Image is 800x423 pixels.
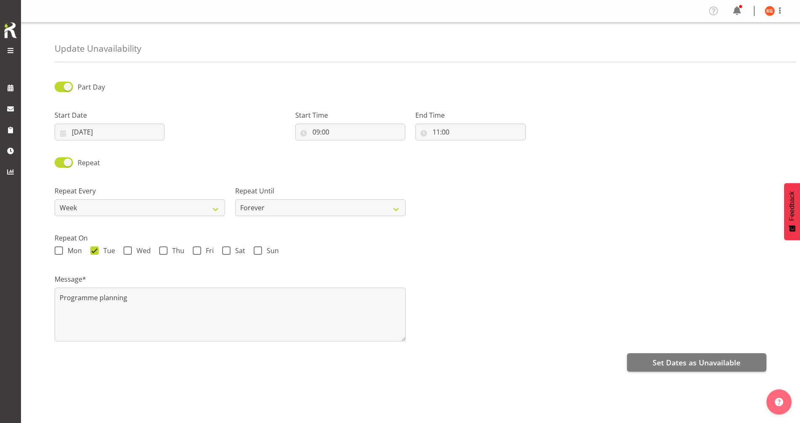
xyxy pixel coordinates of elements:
span: Repeat [73,158,100,168]
span: Wed [132,246,151,255]
span: Sun [262,246,279,255]
label: Message* [55,274,406,284]
img: katie-greene11671.jpg [765,6,775,16]
label: Start Time [295,110,405,120]
label: End Time [415,110,525,120]
label: Repeat On [55,233,766,243]
span: Thu [168,246,184,255]
img: Rosterit icon logo [2,21,19,40]
span: Tue [99,246,115,255]
span: Sat [231,246,245,255]
span: Part Day [78,82,105,92]
input: Click to select... [55,124,165,140]
span: Feedback [788,191,796,221]
input: Click to select... [415,124,525,140]
label: Start Date [55,110,165,120]
span: Mon [63,246,82,255]
span: Fri [201,246,214,255]
button: Set Dates as Unavailable [627,353,766,372]
img: help-xxl-2.png [775,398,783,406]
span: Set Dates as Unavailable [653,357,740,368]
button: Feedback - Show survey [784,183,800,240]
input: Click to select... [295,124,405,140]
label: Repeat Every [55,186,225,196]
label: Repeat Until [235,186,406,196]
h4: Update Unavailability [55,44,141,53]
